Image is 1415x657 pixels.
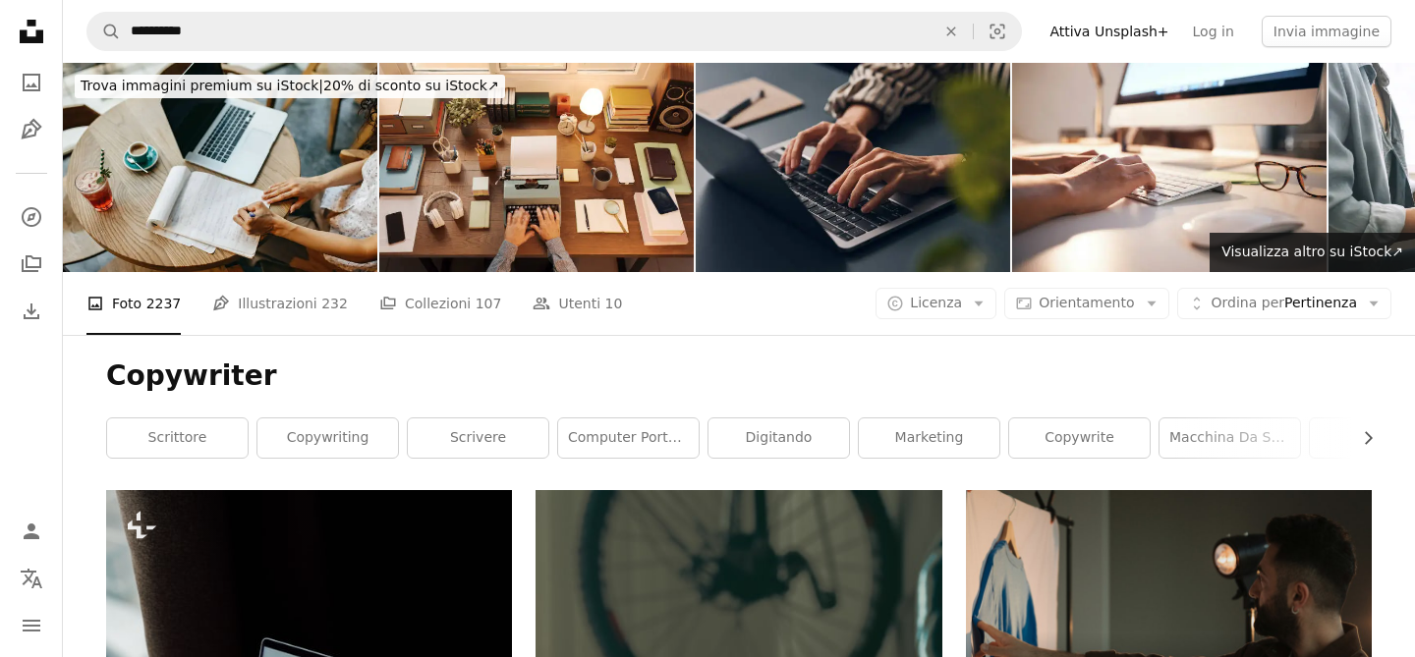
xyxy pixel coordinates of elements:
[12,63,51,102] a: Foto
[12,245,51,284] a: Collezioni
[533,272,622,335] a: Utenti 10
[1177,288,1391,319] button: Ordina perPertinenza
[107,418,248,458] a: scrittore
[476,293,502,314] span: 107
[63,63,377,272] img: Amo il mio lavoro
[12,292,51,331] a: Cronologia download
[859,418,999,458] a: marketing
[910,295,962,310] span: Licenza
[379,63,694,272] img: Scrittore creativo che digita su una macchina da scrivere vintage
[257,418,398,458] a: Copywriting
[696,63,1010,272] img: Una foto ritagliata di una donna d'affari irriconoscibile che lavora nel suo ufficio sul suo comp...
[12,606,51,645] button: Menu
[12,110,51,149] a: Illustrazioni
[321,293,348,314] span: 232
[379,272,502,335] a: Collezioni 107
[1009,418,1150,458] a: Copywrite
[81,78,499,93] span: 20% di sconto su iStock ↗
[558,418,699,458] a: computer portatile
[1004,288,1168,319] button: Orientamento
[12,512,51,551] a: Accedi / Registrati
[1038,16,1180,47] a: Attiva Unsplash+
[1350,418,1372,458] button: scorri la lista a destra
[1012,63,1327,272] img: Computer, tastiera e notte con mani di lavoro che digitano per ricerche di mercato online, copywr...
[930,13,973,50] button: Elimina
[1212,295,1284,310] span: Ordina per
[81,78,323,93] span: Trova immagini premium su iStock |
[12,559,51,598] button: Lingua
[1212,294,1357,313] span: Pertinenza
[212,272,348,335] a: Illustrazioni 232
[106,358,1372,394] h1: Copywriter
[1160,418,1300,458] a: Macchina da scrivere
[1262,16,1391,47] button: Invia immagine
[1210,233,1415,272] a: Visualizza altro su iStock↗
[974,13,1021,50] button: Ricerca visiva
[408,418,548,458] a: scrivere
[86,12,1022,51] form: Trova visual in tutto il sito
[1221,244,1403,259] span: Visualizza altro su iStock ↗
[708,418,849,458] a: digitando
[87,13,121,50] button: Cerca su Unsplash
[12,197,51,237] a: Esplora
[605,293,623,314] span: 10
[63,63,517,110] a: Trova immagini premium su iStock|20% di sconto su iStock↗
[1181,16,1246,47] a: Log in
[876,288,996,319] button: Licenza
[1039,295,1134,310] span: Orientamento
